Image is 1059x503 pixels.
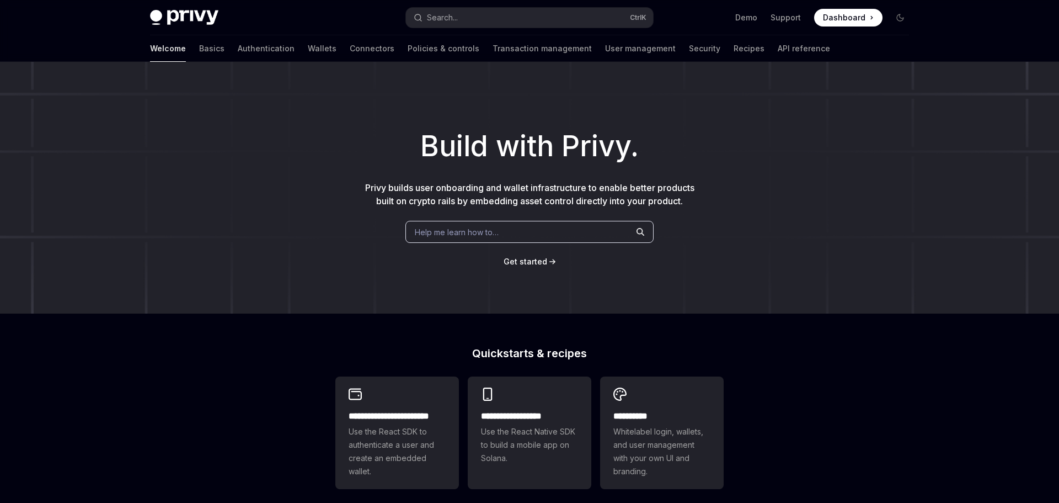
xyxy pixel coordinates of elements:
[238,35,295,62] a: Authentication
[814,9,882,27] a: Dashboard
[504,257,547,266] span: Get started
[630,13,646,22] span: Ctrl K
[199,35,224,62] a: Basics
[689,35,720,62] a: Security
[349,425,446,478] span: Use the React SDK to authenticate a user and create an embedded wallet.
[335,348,724,359] h2: Quickstarts & recipes
[771,12,801,23] a: Support
[150,10,218,25] img: dark logo
[18,125,1041,168] h1: Build with Privy.
[350,35,394,62] a: Connectors
[605,35,676,62] a: User management
[427,11,458,24] div: Search...
[891,9,909,27] button: Toggle dark mode
[504,256,547,267] a: Get started
[778,35,830,62] a: API reference
[365,182,694,207] span: Privy builds user onboarding and wallet infrastructure to enable better products built on crypto ...
[734,35,764,62] a: Recipes
[406,8,653,28] button: Search...CtrlK
[600,377,724,489] a: **** *****Whitelabel login, wallets, and user management with your own UI and branding.
[493,35,592,62] a: Transaction management
[150,35,186,62] a: Welcome
[415,226,499,238] span: Help me learn how to…
[613,425,710,478] span: Whitelabel login, wallets, and user management with your own UI and branding.
[468,377,591,489] a: **** **** **** ***Use the React Native SDK to build a mobile app on Solana.
[408,35,479,62] a: Policies & controls
[735,12,757,23] a: Demo
[308,35,336,62] a: Wallets
[481,425,578,465] span: Use the React Native SDK to build a mobile app on Solana.
[823,12,865,23] span: Dashboard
